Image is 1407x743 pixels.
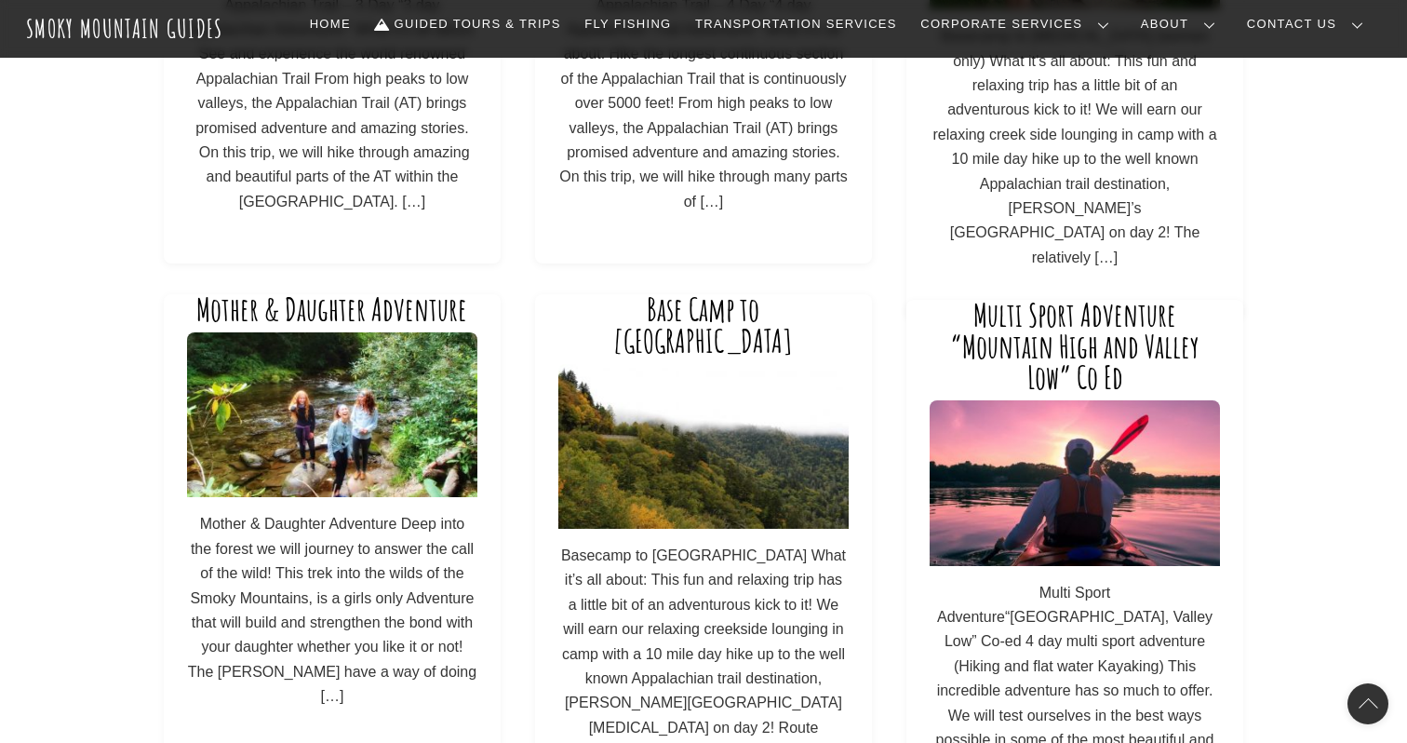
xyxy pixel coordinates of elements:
[930,24,1219,270] p: Basecamp to [MEDICAL_DATA] (women only) What it’s all about: This fun and relaxing trip has a lit...
[26,13,223,44] a: Smoky Mountain Guides
[368,5,569,44] a: Guided Tours & Trips
[688,5,904,44] a: Transportation Services
[196,290,467,329] a: Mother & Daughter Adventure
[187,512,476,709] p: Mother & Daughter Adventure Deep into the forest we will journey to answer the call of the wild! ...
[577,5,678,44] a: Fly Fishing
[1239,5,1378,44] a: Contact Us
[613,290,793,360] a: Base Camp to [GEOGRAPHIC_DATA]
[913,5,1124,44] a: Corporate Services
[930,400,1219,565] img: kayaking-1149886_1920-min
[302,5,358,44] a: Home
[950,295,1199,397] a: Multi Sport Adventure “Mountain High and Valley Low” Co Ed
[1133,5,1230,44] a: About
[187,332,476,497] img: smokymountainguides.com-women_only-12
[558,364,848,529] img: DSC_1073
